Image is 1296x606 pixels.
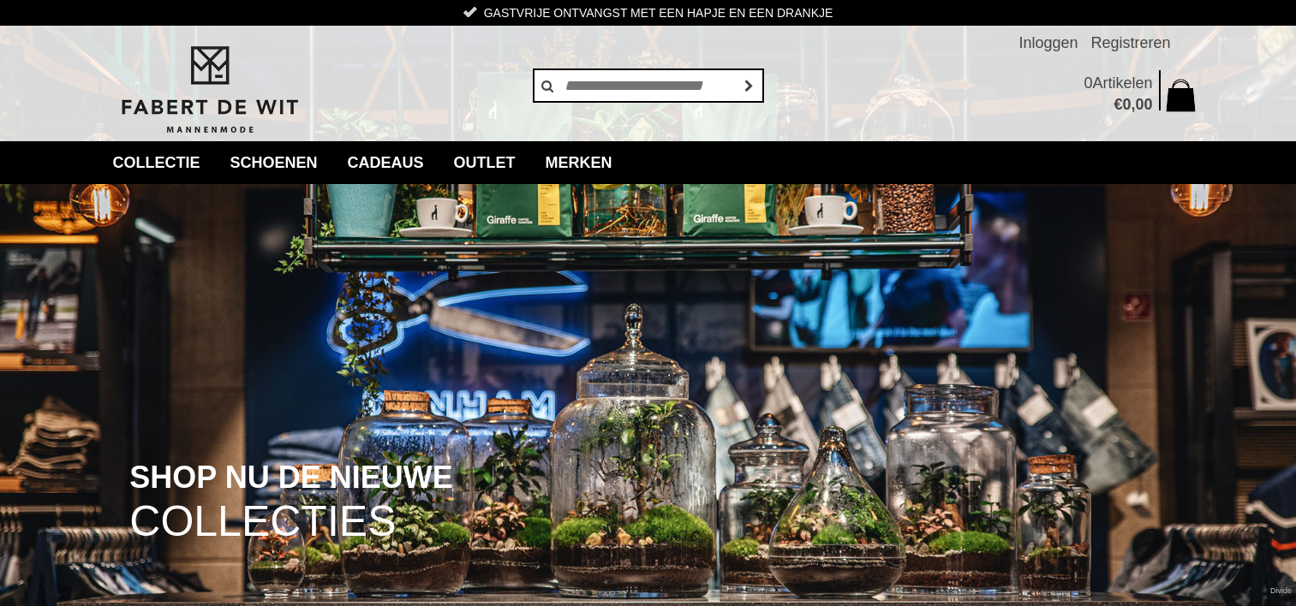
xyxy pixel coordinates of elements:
[441,141,529,184] a: Outlet
[1092,74,1152,92] span: Artikelen
[1122,96,1131,113] span: 0
[533,141,625,184] a: Merken
[1090,26,1170,60] a: Registreren
[129,500,396,544] span: COLLECTIES
[1018,26,1078,60] a: Inloggen
[218,141,331,184] a: Schoenen
[129,461,452,494] span: SHOP NU DE NIEUWE
[1270,580,1292,602] a: Divide
[1114,96,1122,113] span: €
[1135,96,1152,113] span: 00
[1131,96,1135,113] span: ,
[113,44,306,136] img: Fabert de Wit
[100,141,213,184] a: collectie
[335,141,437,184] a: Cadeaus
[1084,74,1092,92] span: 0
